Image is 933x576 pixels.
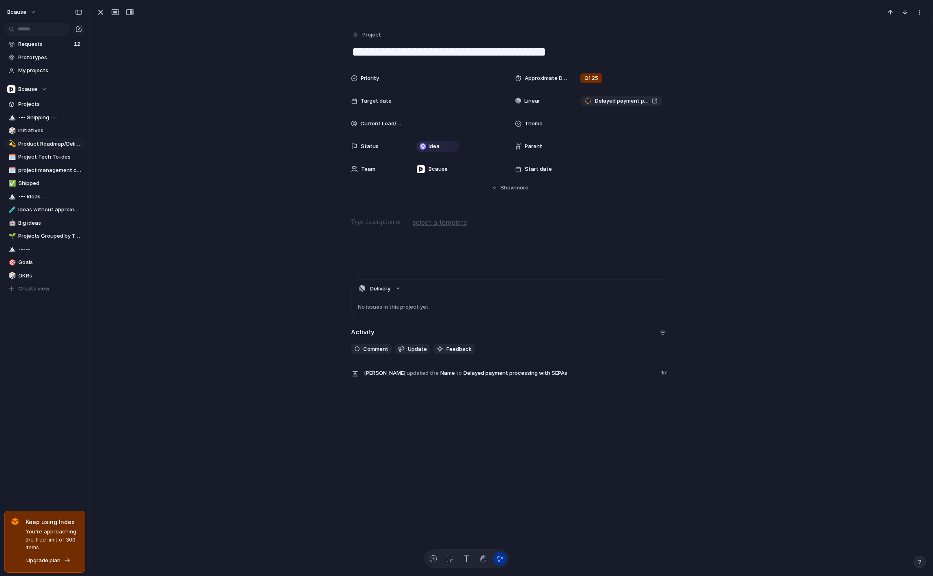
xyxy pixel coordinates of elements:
a: 🏔️--- Ideas --- [4,191,85,203]
span: Current Lead/Main Responsible [360,120,403,128]
div: 🤖 [9,218,14,228]
span: Bcause [429,165,448,173]
button: Comment [351,344,392,355]
span: Project [362,31,381,39]
a: 🗓️project management checks [4,164,85,176]
a: 🌱Projects Grouped by Theme [4,230,85,242]
span: Q1 25 [584,74,598,82]
button: Feedback [433,344,475,355]
button: Upgrade plan [24,555,73,566]
a: 🤖Big ideas [4,217,85,229]
button: Showmore [351,181,669,195]
span: My projects [18,67,82,75]
span: Goals [18,258,82,267]
div: 💫 [9,139,14,148]
h2: Activity [351,328,375,337]
span: updated the [407,369,439,377]
a: 🎲OKRs [4,270,85,282]
span: bcause [7,8,26,16]
span: Bcause [18,85,37,93]
button: select a template [412,216,468,228]
span: Name Delayed payment processing with SEPAs [364,367,656,378]
span: Show [500,184,515,192]
a: 🧪Ideas without approximate delivery [4,204,85,216]
span: Product Roadmap/Delivery Pipeline [18,140,82,148]
a: 🗓️Project Tech To-dos [4,151,85,163]
div: No issues in this project yet. [351,298,669,316]
span: Ideas without approximate delivery [18,206,82,214]
span: Priority [361,74,379,82]
div: 🏔️ [9,245,14,254]
span: Shipped [18,179,82,187]
span: Idea [429,142,440,150]
div: 🌱 [9,232,14,241]
a: Delayed payment processing with SEPAs [580,96,662,106]
a: Prototypes [4,52,85,64]
span: Requests [18,40,71,48]
span: Projects Grouped by Theme [18,232,82,240]
span: Approximate Delivery Time [525,74,567,82]
span: Comment [363,345,388,353]
span: Start date [525,165,552,173]
button: 🏔️ [7,114,15,122]
span: more [515,184,528,192]
a: 🎯Goals [4,256,85,269]
span: --- Shipping --- [18,114,82,122]
span: Feedback [446,345,472,353]
button: Delivery [351,279,669,298]
button: 🧪 [7,206,15,214]
span: 1m [661,367,669,377]
div: Delivery [351,298,669,316]
span: Delayed payment processing with SEPAs [595,97,649,105]
div: 🎲Initiatives [4,125,85,137]
span: Projects [18,100,82,108]
span: ----- [18,245,82,254]
div: 🏔️ [9,113,14,122]
span: OKRs [18,272,82,280]
span: Create view [18,285,50,293]
button: 🎲 [7,272,15,280]
a: Projects [4,98,85,110]
span: Team [361,165,375,173]
span: [PERSON_NAME] [364,369,405,377]
button: 🏔️ [7,245,15,254]
div: 🎲 [9,271,14,280]
button: 🎲 [7,127,15,135]
span: Upgrade plan [26,557,60,565]
div: ✅ [9,179,14,188]
span: Linear [524,97,540,105]
span: Prototypes [18,54,82,62]
div: 🏔️ [9,192,14,201]
button: Create view [4,283,85,295]
span: to [456,369,462,377]
button: 🤖 [7,219,15,227]
button: 🌱 [7,232,15,240]
div: 🗓️ [9,153,14,162]
button: bcause [4,6,41,19]
button: 🗓️ [7,166,15,174]
button: Project [350,29,384,41]
div: 🧪 [9,205,14,215]
span: Status [361,142,379,150]
button: 🗓️ [7,153,15,161]
a: 🏔️--- Shipping --- [4,112,85,124]
span: Initiatives [18,127,82,135]
span: Keep using Index [26,518,78,526]
a: ✅Shipped [4,177,85,189]
span: You're approaching the free limit of 300 items [26,528,78,552]
button: 🎯 [7,258,15,267]
a: 💫Product Roadmap/Delivery Pipeline [4,138,85,150]
span: Project Tech To-dos [18,153,82,161]
span: Big ideas [18,219,82,227]
div: 🏔️----- [4,243,85,256]
span: Theme [525,120,543,128]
